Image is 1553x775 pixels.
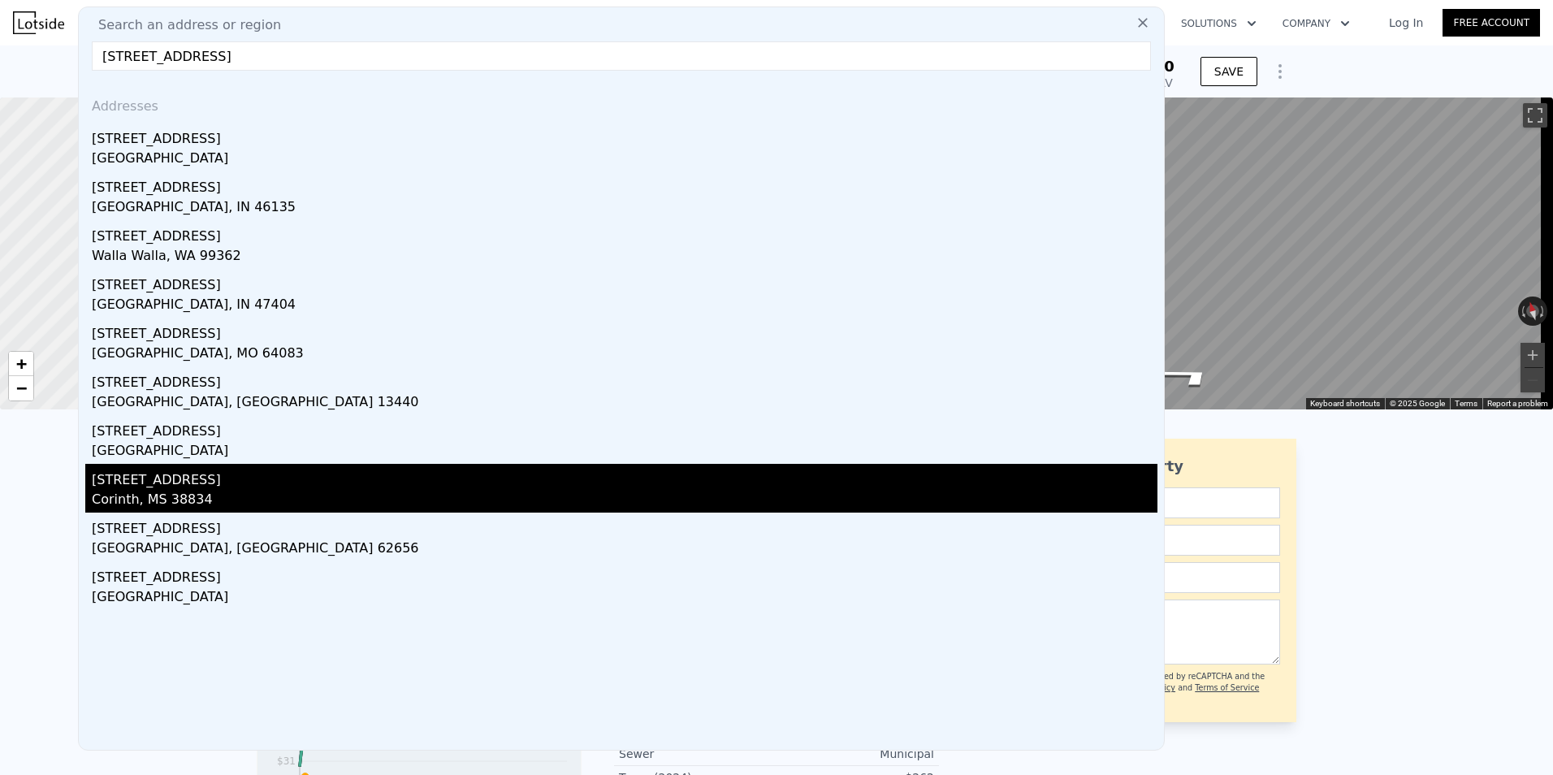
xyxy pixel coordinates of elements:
[1539,297,1548,326] button: Rotate clockwise
[1195,683,1259,692] a: Terms of Service
[1310,398,1380,409] button: Keyboard shortcuts
[92,246,1157,269] div: Walla Walla, WA 99362
[92,464,1157,490] div: [STREET_ADDRESS]
[92,171,1157,197] div: [STREET_ADDRESS]
[92,561,1157,587] div: [STREET_ADDRESS]
[619,746,776,762] div: Sewer
[92,220,1157,246] div: [STREET_ADDRESS]
[9,352,33,376] a: Zoom in
[1521,368,1545,392] button: Zoom out
[13,11,64,34] img: Lotside
[1523,103,1547,128] button: Toggle fullscreen view
[1168,9,1270,38] button: Solutions
[1092,671,1280,706] div: This site is protected by reCAPTCHA and the Google and apply.
[16,378,27,398] span: −
[92,513,1157,539] div: [STREET_ADDRESS]
[1369,15,1443,31] a: Log In
[92,366,1157,392] div: [STREET_ADDRESS]
[92,441,1157,464] div: [GEOGRAPHIC_DATA]
[1518,297,1527,326] button: Rotate counterclockwise
[1443,9,1540,37] a: Free Account
[1521,343,1545,367] button: Zoom in
[9,376,33,400] a: Zoom out
[1390,399,1445,408] span: © 2025 Google
[277,756,296,767] tspan: $31
[92,295,1157,318] div: [GEOGRAPHIC_DATA], IN 47404
[1487,399,1548,408] a: Report a problem
[1264,55,1296,88] button: Show Options
[16,353,27,374] span: +
[92,318,1157,344] div: [STREET_ADDRESS]
[1200,57,1257,86] button: SAVE
[92,197,1157,220] div: [GEOGRAPHIC_DATA], IN 46135
[92,539,1157,561] div: [GEOGRAPHIC_DATA], [GEOGRAPHIC_DATA] 62656
[92,149,1157,171] div: [GEOGRAPHIC_DATA]
[1523,296,1543,327] button: Reset the view
[92,123,1157,149] div: [STREET_ADDRESS]
[85,15,281,35] span: Search an address or region
[92,490,1157,513] div: Corinth, MS 38834
[92,415,1157,441] div: [STREET_ADDRESS]
[92,392,1157,415] div: [GEOGRAPHIC_DATA], [GEOGRAPHIC_DATA] 13440
[92,269,1157,295] div: [STREET_ADDRESS]
[776,746,934,762] div: Municipal
[1270,9,1363,38] button: Company
[1127,360,1247,392] path: Go Northeast, Chestnut St
[92,41,1151,71] input: Enter an address, city, region, neighborhood or zip code
[85,84,1157,123] div: Addresses
[92,587,1157,610] div: [GEOGRAPHIC_DATA]
[1455,399,1477,408] a: Terms
[92,344,1157,366] div: [GEOGRAPHIC_DATA], MO 64083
